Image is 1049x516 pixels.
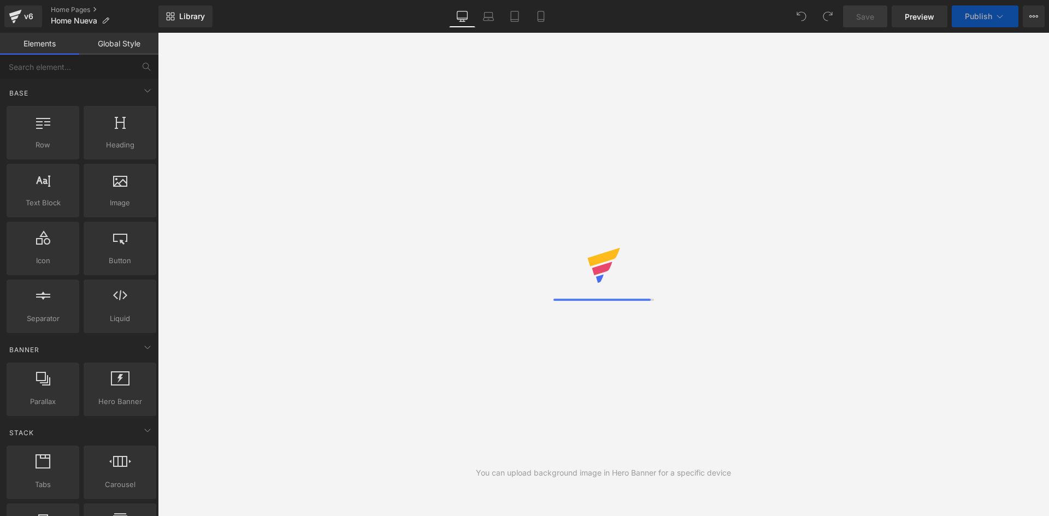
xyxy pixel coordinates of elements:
a: Desktop [449,5,475,27]
span: Home Nueva [51,16,97,25]
a: New Library [158,5,213,27]
span: Save [856,11,874,22]
a: Mobile [528,5,554,27]
span: Image [87,197,153,209]
span: Button [87,255,153,266]
span: Banner [8,345,40,355]
a: Tablet [502,5,528,27]
span: Text Block [10,197,76,209]
a: Laptop [475,5,502,27]
span: Heading [87,139,153,151]
span: Row [10,139,76,151]
span: Hero Banner [87,396,153,407]
button: Redo [817,5,839,27]
a: Home Pages [51,5,158,14]
span: Separator [10,313,76,324]
a: Global Style [79,33,158,55]
span: Carousel [87,479,153,490]
span: Base [8,88,30,98]
span: Preview [905,11,934,22]
span: Library [179,11,205,21]
span: Tabs [10,479,76,490]
a: Preview [892,5,947,27]
span: Icon [10,255,76,266]
button: Publish [952,5,1018,27]
a: v6 [4,5,42,27]
button: More [1023,5,1045,27]
span: Parallax [10,396,76,407]
span: Stack [8,428,35,438]
span: Publish [965,12,992,21]
div: v6 [22,9,36,23]
div: You can upload background image in Hero Banner for a specific device [476,467,731,479]
button: Undo [791,5,812,27]
span: Liquid [87,313,153,324]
